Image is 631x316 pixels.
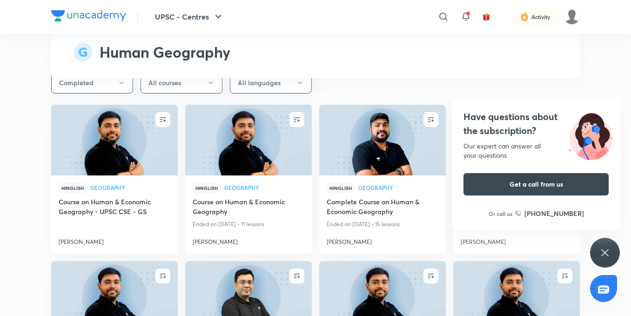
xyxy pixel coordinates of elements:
[193,234,304,246] a: [PERSON_NAME]
[193,183,221,193] span: Hinglish
[524,208,584,218] h6: [PHONE_NUMBER]
[59,234,170,246] a: [PERSON_NAME]
[50,104,179,176] img: new-thumbnail
[59,197,170,218] a: Course on Human & Economic Geography - UPSC CSE - GS
[319,105,446,175] a: new-thumbnail
[561,110,620,160] img: ttu_illustration_new.svg
[463,141,609,160] div: Our expert can answer all your questions
[515,208,584,218] a: [PHONE_NUMBER]
[564,9,580,25] img: Saurav Kumar
[224,185,304,190] span: Geography
[184,104,313,176] img: new-thumbnail
[141,72,222,94] button: All courses
[74,43,92,61] img: syllabus-subject-icon
[318,104,447,176] img: new-thumbnail
[463,173,609,195] button: Get a call from us
[479,9,494,24] button: avatar
[90,185,170,190] span: Geography
[489,209,512,218] p: Or call us
[358,185,438,191] a: Geography
[482,13,490,21] img: avatar
[193,197,304,218] a: Course on Human & Economic Geography
[51,10,126,21] img: Company Logo
[327,183,355,193] span: Hinglish
[358,185,438,190] span: Geography
[327,197,438,218] a: Complete Course on Human & Economic Geography
[149,7,229,26] button: UPSC - Centres
[51,10,126,24] a: Company Logo
[327,234,438,246] a: [PERSON_NAME]
[461,234,572,246] a: [PERSON_NAME]
[51,72,133,94] button: Completed
[327,218,438,230] p: Ended on [DATE] • 15 lessons
[59,183,87,193] span: Hinglish
[463,110,609,138] h4: Have questions about the subscription?
[90,185,170,191] a: Geography
[185,105,312,175] a: new-thumbnail
[193,218,304,230] p: Ended on [DATE] • 11 lessons
[51,105,178,175] a: new-thumbnail
[100,41,230,63] h2: Human Geography
[224,185,304,191] a: Geography
[520,11,529,22] img: activity
[230,72,312,94] button: All languages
